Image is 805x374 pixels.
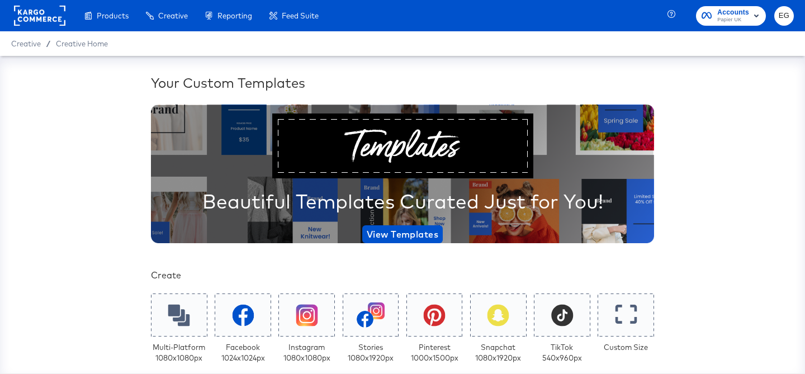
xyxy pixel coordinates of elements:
div: Pinterest 1000 x 1500 px [411,342,458,363]
div: Create [151,269,654,282]
span: EG [779,10,789,22]
span: Reporting [217,11,252,20]
button: EG [774,6,794,26]
span: Accounts [717,7,749,18]
div: Multi-Platform 1080 x 1080 px [153,342,205,363]
span: View Templates [367,226,438,242]
span: Products [97,11,129,20]
div: Stories 1080 x 1920 px [348,342,394,363]
span: Creative [11,39,41,48]
button: View Templates [362,225,443,243]
div: Instagram 1080 x 1080 px [283,342,330,363]
button: AccountsPapier UK [696,6,766,26]
span: Papier UK [717,16,749,25]
span: Feed Suite [282,11,319,20]
div: Your Custom Templates [151,73,654,92]
a: Creative Home [56,39,108,48]
span: Creative [158,11,188,20]
div: Facebook 1024 x 1024 px [221,342,265,363]
div: Snapchat 1080 x 1920 px [475,342,521,363]
div: Custom Size [604,342,648,353]
div: TikTok 540 x 960 px [542,342,582,363]
div: Beautiful Templates Curated Just for You! [202,187,603,215]
span: / [41,39,56,48]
